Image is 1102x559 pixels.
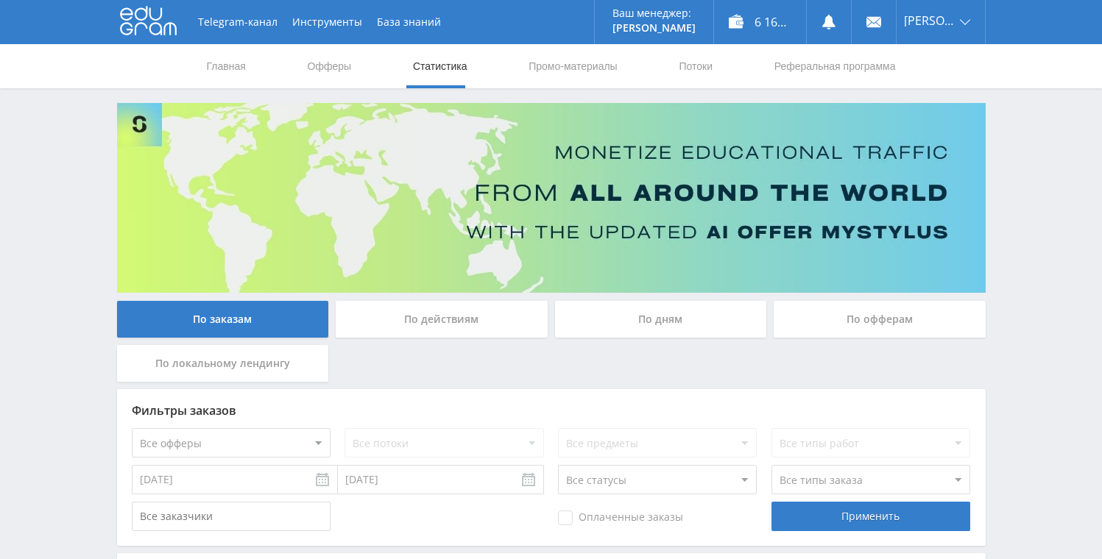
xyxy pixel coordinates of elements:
[336,301,548,338] div: По действиям
[306,44,353,88] a: Офферы
[412,44,469,88] a: Статистика
[527,44,618,88] a: Промо-материалы
[771,502,970,531] div: Применить
[904,15,956,26] span: [PERSON_NAME]
[677,44,714,88] a: Потоки
[205,44,247,88] a: Главная
[555,301,767,338] div: По дням
[774,301,986,338] div: По офферам
[612,22,696,34] p: [PERSON_NAME]
[612,7,696,19] p: Ваш менеджер:
[132,502,331,531] input: Все заказчики
[117,301,329,338] div: По заказам
[117,345,329,382] div: По локальному лендингу
[117,103,986,293] img: Banner
[558,510,683,525] span: Оплаченные заказы
[132,404,971,417] div: Фильтры заказов
[773,44,897,88] a: Реферальная программа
